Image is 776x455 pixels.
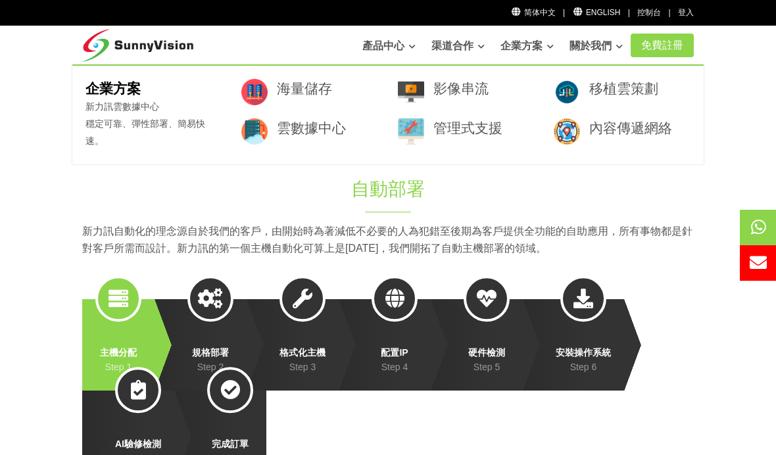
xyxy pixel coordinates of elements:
[398,79,424,105] img: 007-video-player.png
[187,345,233,360] strong: 規格部署
[279,345,326,360] strong: 格式化主機
[277,81,332,96] a: 海量儲存
[197,362,224,372] em: Step 2
[628,7,630,19] li: |
[289,362,316,372] em: Step 3
[433,120,502,135] a: 管理式支援
[589,81,658,96] a: 移植雲策劃
[85,101,205,145] span: 新力訊雲數據中心 穩定可靠、彈性部署、簡易快速。
[570,362,596,372] em: Step 6
[678,8,694,17] a: 登入
[589,120,672,135] a: 內容傳遞網絡
[572,8,620,17] a: English
[398,118,424,145] img: 009-technical-support.png
[464,345,510,360] strong: 硬件檢測
[205,176,571,202] h1: 自動部署
[95,345,141,360] strong: 主機分配
[241,79,268,105] img: 001-data.png
[500,33,554,59] a: 企業方案
[431,33,485,59] a: 渠道合作
[241,118,268,145] img: 003-server-1.png
[637,8,661,17] a: 控制台
[631,34,694,57] a: 免費註冊
[381,362,408,372] em: Step 4
[669,7,671,19] li: |
[433,81,489,96] a: 影像串流
[82,223,694,256] p: 新力訊自動化的理念源自於我們的客戶，由開始時為著減低不必要的人為犯錯至後期為客戶提供全功能的自助應用，所有事物都是針對客戶所需而設計。新力訊的第一個主機自動化可算上是[DATE]，我們開拓了自動...
[105,362,132,372] em: Step 1
[556,345,611,360] strong: 安裝操作系統
[570,33,623,59] a: 關於我們
[115,437,161,451] strong: AI驗修檢測
[85,81,141,96] b: 企業方案
[72,64,704,164] div: 企業方案
[563,7,565,19] li: |
[473,362,500,372] em: Step 5
[510,8,556,17] a: 简体中文
[372,345,418,360] strong: 配置IP
[362,33,416,59] a: 產品中心
[207,437,253,451] strong: 完成訂單
[277,120,346,135] a: 雲數據中心
[554,79,580,105] img: flat-cloud-in-out.png
[554,118,580,145] img: 005-location.png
